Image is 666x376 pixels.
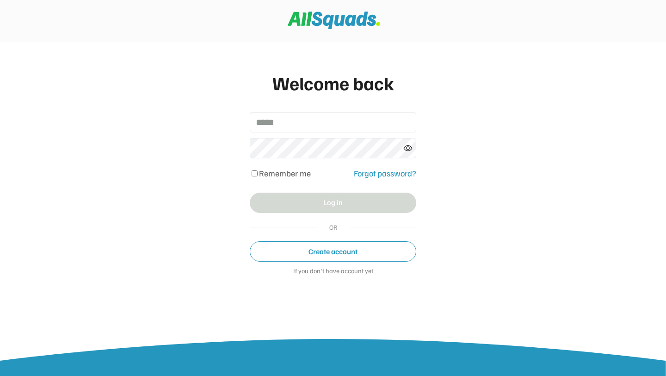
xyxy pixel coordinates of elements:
[259,168,311,178] label: Remember me
[250,193,416,213] button: Log in
[288,12,380,29] img: Squad%20Logo.svg
[250,241,416,262] button: Create account
[250,72,416,94] div: Welcome back
[325,222,341,232] div: OR
[250,267,416,276] div: If you don't have account yet
[354,167,416,180] div: Forgot password?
